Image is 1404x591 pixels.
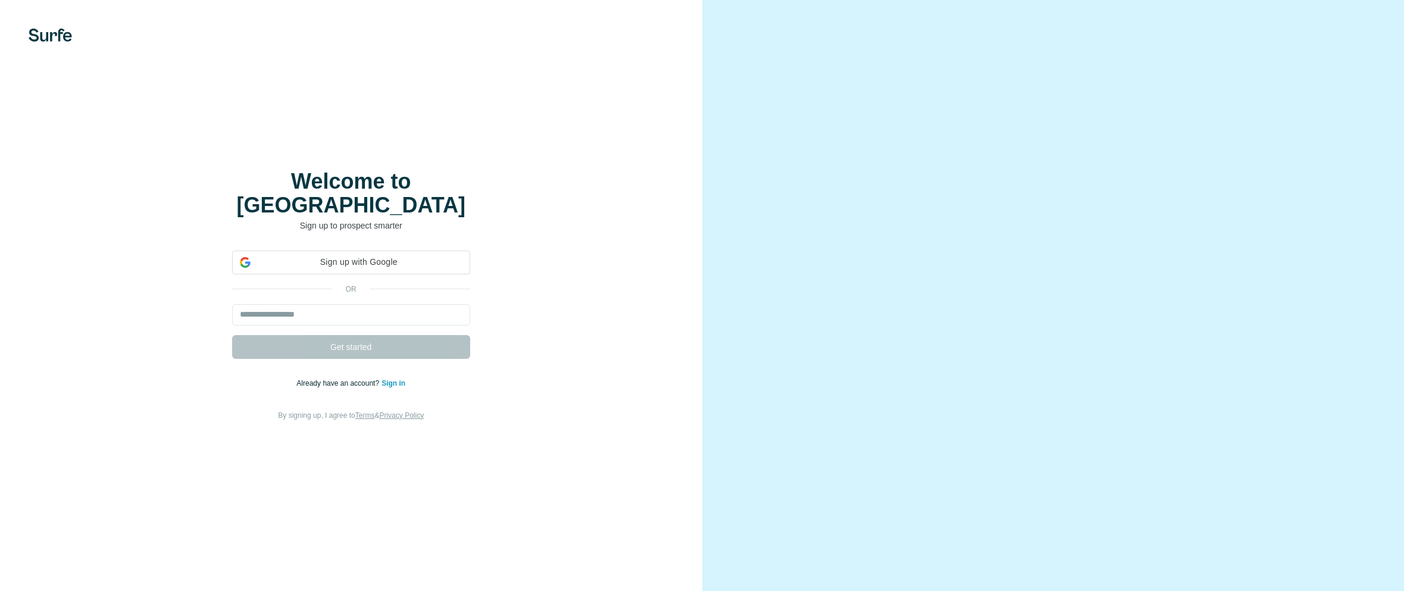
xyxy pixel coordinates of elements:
img: Surfe's logo [29,29,72,42]
p: or [332,284,370,295]
a: Sign in [382,379,405,387]
div: Sign up with Google [232,251,470,274]
span: By signing up, I agree to & [278,411,424,420]
h1: Welcome to [GEOGRAPHIC_DATA] [232,170,470,217]
a: Terms [355,411,375,420]
a: Privacy Policy [379,411,424,420]
span: Sign up with Google [255,256,462,268]
span: Already have an account? [296,379,382,387]
p: Sign up to prospect smarter [232,220,470,232]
